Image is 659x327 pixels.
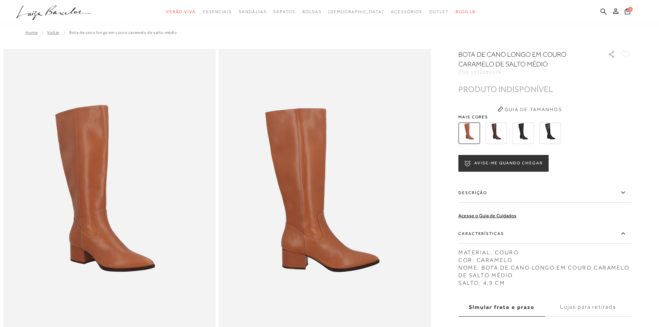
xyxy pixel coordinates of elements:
span: Bolsas [302,9,322,14]
a: BLOG LB [456,6,476,18]
a: categoryNavScreenReaderText [273,6,295,18]
span: [DEMOGRAPHIC_DATA] [328,9,384,14]
a: noSubCategoriesText [328,6,384,18]
button: 2 [623,8,632,17]
a: categoryNavScreenReaderText [429,6,449,18]
img: BOTA DE CANO LONGO EM COURO CARAMELO DE SALTO MÉDIO [458,122,480,144]
div: CÓD: [458,70,597,74]
a: Home [26,30,37,35]
div: MATERIAL: COURO COR: CARAMELO NOME: BOTA DE CANO LONGO EM COURO CARAMELO DE SALTO MÉDIO SALTO: 4,... [458,245,631,287]
img: BOTA DE CANO LONGO EM COURO PRETO DE SALTO MÉDIO [512,122,534,144]
a: Acesse o Guia de Cuidados [458,213,516,218]
span: Essenciais [203,9,232,14]
div: PRODUTO INDISPONÍVEL [458,85,553,93]
h1: BOTA DE CANO LONGO EM COURO CARAMELO DE SALTO MÉDIO [458,49,588,69]
span: Sapatos [273,9,295,14]
span: Verão Viva [166,9,196,14]
img: BOTA DE CANO LONGO EM COURO PRETO DE SALTO MÉDIO [539,122,561,144]
a: categoryNavScreenReaderText [302,6,322,18]
span: BOTA DE CANO LONGO EM COURO CARAMELO DE SALTO MÉDIO [69,30,177,35]
button: Guia de Tamanhos [495,104,564,115]
span: Sandálias [239,9,266,14]
span: 1052005529 [471,70,502,75]
a: Voltar [47,30,60,35]
a: categoryNavScreenReaderText [391,6,422,18]
button: AVISE-ME QUANDO CHEGAR [458,155,548,172]
a: categoryNavScreenReaderText [166,6,196,18]
span: 2 [628,7,633,12]
label: Características [458,224,631,244]
span: BLOG LB [456,9,476,14]
a: categoryNavScreenReaderText [203,6,232,18]
label: Descrição [458,183,631,203]
span: Outlet [429,9,449,14]
label: Lojas para retirada [545,298,631,317]
a: categoryNavScreenReaderText [239,6,266,18]
label: Simular frete e prazo [458,298,545,317]
img: BOTA DE CANO LONGO EM COURO MARROM CAFÉ DE SALTO MÉDIO [485,122,507,144]
span: Acessórios [391,9,422,14]
span: Mais cores [458,115,631,119]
